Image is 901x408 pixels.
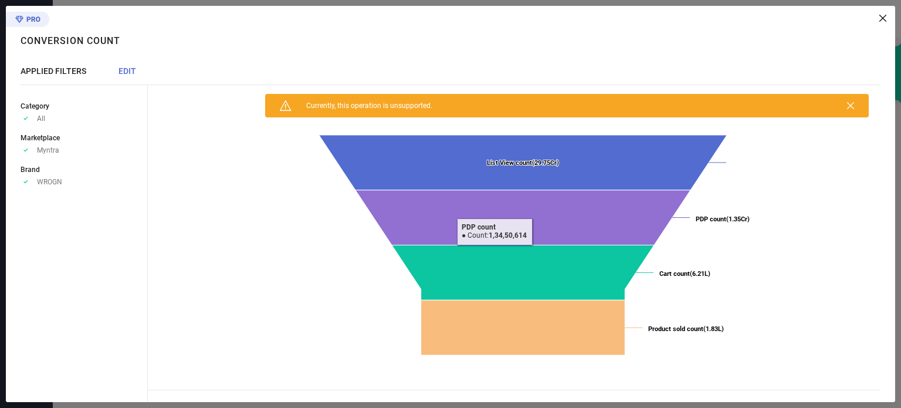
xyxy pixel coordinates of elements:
span: APPLIED FILTERS [21,66,86,76]
text: (6.21L) [659,270,710,278]
span: Marketplace [21,134,60,142]
text: (1.83L) [648,325,724,333]
tspan: List View count [487,159,532,167]
span: WROGN [37,178,62,186]
span: All [37,114,45,123]
span: Category [21,102,49,110]
tspan: Cart count [659,270,690,278]
span: Brand [21,166,40,174]
tspan: Product sold count [648,325,703,333]
h1: Conversion Count [21,35,120,46]
span: EDIT [118,66,136,76]
text: (29.75Cr) [487,159,559,167]
span: Myntra [37,146,59,154]
text: (1.35Cr) [696,215,750,223]
tspan: PDP count [696,215,726,223]
div: Premium [6,12,49,29]
span: Currently, this operation is unsupported. [292,102,432,110]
